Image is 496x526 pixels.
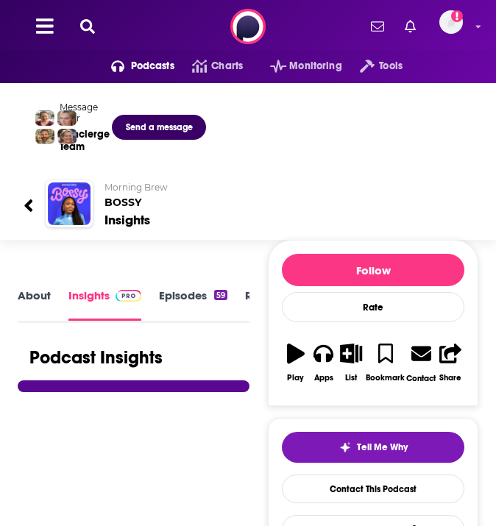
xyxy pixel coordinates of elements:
div: List [345,373,357,383]
a: Contact [405,334,436,392]
img: Podchaser Pro [116,290,141,302]
button: open menu [252,54,342,78]
div: Apps [314,373,333,383]
button: Share [436,334,464,392]
span: Podcasts [131,56,174,77]
button: Follow [282,254,464,286]
div: Rate [282,292,464,322]
div: 59 [214,290,227,300]
a: Charts [174,54,243,78]
img: Jules Profile [57,110,77,126]
button: open menu [93,54,174,78]
img: BOSSY [48,182,91,225]
a: About [18,289,51,321]
a: Contact This Podcast [282,475,464,503]
button: tell me why sparkleTell Me Why [282,432,464,463]
img: Jon Profile [35,129,54,144]
img: tell me why sparkle [339,441,351,453]
span: Monitoring [289,56,341,77]
button: Play [282,334,310,392]
a: InsightsPodchaser Pro [68,289,141,321]
h2: BOSSY [104,182,472,209]
img: User Profile [439,10,463,34]
a: Show notifications dropdown [399,14,422,39]
a: Reviews [245,289,288,321]
img: Barbara Profile [57,129,77,144]
span: Charts [211,56,243,77]
div: Insights [104,212,150,228]
button: Bookmark [365,334,405,392]
button: open menu [342,54,403,78]
div: Concierge Team [60,128,112,153]
img: Sydney Profile [35,110,54,126]
a: Logged in as hannahlevine [439,10,472,43]
span: Logged in as hannahlevine [439,10,463,34]
div: Message your [60,102,112,124]
img: Podchaser - Follow, Share and Rate Podcasts [230,9,266,44]
h1: Podcast Insights [29,346,163,369]
a: Episodes59 [159,289,227,321]
div: Share [439,373,461,383]
div: Contact [406,373,436,383]
button: List [338,334,366,391]
button: Apps [310,334,338,392]
a: Show notifications dropdown [365,14,390,39]
div: Play [287,373,304,383]
svg: Add a profile image [451,10,463,22]
span: Tell Me Why [357,441,408,453]
span: Morning Brew [104,182,168,193]
span: Tools [379,56,403,77]
button: Send a message [112,115,206,140]
div: Bookmark [366,373,405,383]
